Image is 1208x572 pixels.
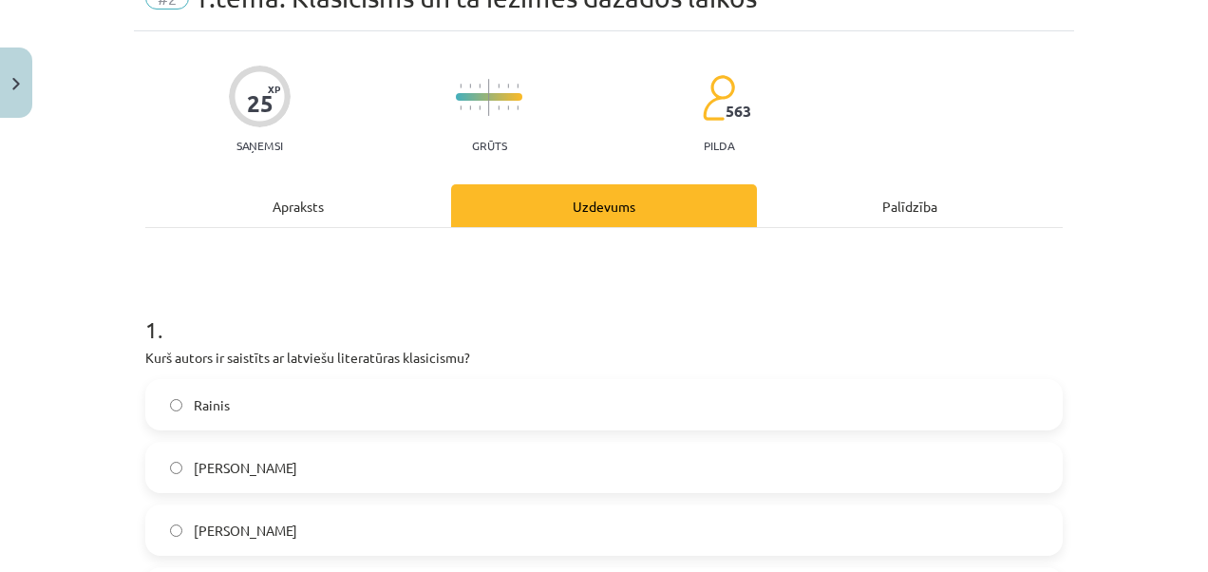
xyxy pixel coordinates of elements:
[229,139,291,152] p: Saņemsi
[479,84,481,88] img: icon-short-line-57e1e144782c952c97e751825c79c345078a6d821885a25fce030b3d8c18986b.svg
[472,139,507,152] p: Grūts
[507,84,509,88] img: icon-short-line-57e1e144782c952c97e751825c79c345078a6d821885a25fce030b3d8c18986b.svg
[488,79,490,116] img: icon-long-line-d9ea69661e0d244f92f715978eff75569469978d946b2353a9bb055b3ed8787d.svg
[194,521,297,541] span: [PERSON_NAME]
[469,105,471,110] img: icon-short-line-57e1e144782c952c97e751825c79c345078a6d821885a25fce030b3d8c18986b.svg
[460,105,462,110] img: icon-short-line-57e1e144782c952c97e751825c79c345078a6d821885a25fce030b3d8c18986b.svg
[479,105,481,110] img: icon-short-line-57e1e144782c952c97e751825c79c345078a6d821885a25fce030b3d8c18986b.svg
[194,458,297,478] span: [PERSON_NAME]
[507,105,509,110] img: icon-short-line-57e1e144782c952c97e751825c79c345078a6d821885a25fce030b3d8c18986b.svg
[170,399,182,411] input: Rainis
[517,105,519,110] img: icon-short-line-57e1e144782c952c97e751825c79c345078a6d821885a25fce030b3d8c18986b.svg
[469,84,471,88] img: icon-short-line-57e1e144782c952c97e751825c79c345078a6d821885a25fce030b3d8c18986b.svg
[145,184,451,227] div: Apraksts
[194,395,230,415] span: Rainis
[170,524,182,537] input: [PERSON_NAME]
[498,84,500,88] img: icon-short-line-57e1e144782c952c97e751825c79c345078a6d821885a25fce030b3d8c18986b.svg
[704,139,734,152] p: pilda
[702,74,735,122] img: students-c634bb4e5e11cddfef0936a35e636f08e4e9abd3cc4e673bd6f9a4125e45ecb1.svg
[460,84,462,88] img: icon-short-line-57e1e144782c952c97e751825c79c345078a6d821885a25fce030b3d8c18986b.svg
[12,78,20,90] img: icon-close-lesson-0947bae3869378f0d4975bcd49f059093ad1ed9edebbc8119c70593378902aed.svg
[247,90,274,117] div: 25
[268,84,280,94] span: XP
[757,184,1063,227] div: Palīdzība
[726,103,751,120] span: 563
[451,184,757,227] div: Uzdevums
[517,84,519,88] img: icon-short-line-57e1e144782c952c97e751825c79c345078a6d821885a25fce030b3d8c18986b.svg
[170,462,182,474] input: [PERSON_NAME]
[145,348,1063,368] p: Kurš autors ir saistīts ar latviešu literatūras klasicismu?
[145,283,1063,342] h1: 1 .
[498,105,500,110] img: icon-short-line-57e1e144782c952c97e751825c79c345078a6d821885a25fce030b3d8c18986b.svg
